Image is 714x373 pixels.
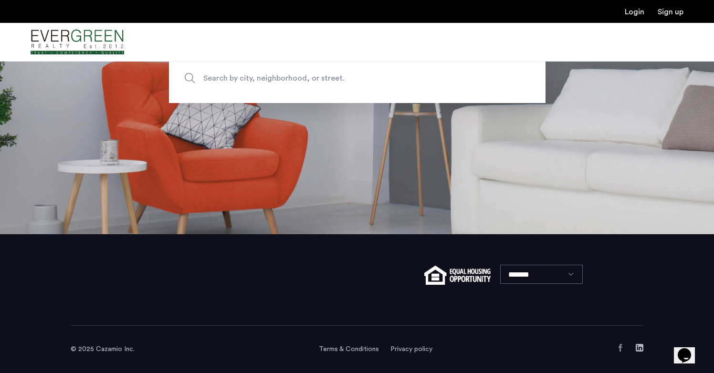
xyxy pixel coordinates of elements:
[625,8,644,16] a: Login
[674,335,704,363] iframe: chat widget
[31,24,124,60] a: Cazamio Logo
[169,53,546,103] input: Apartment Search
[31,24,124,60] img: logo
[319,344,379,354] a: Terms and conditions
[71,346,135,352] span: © 2025 Cazamio Inc.
[424,266,491,285] img: equal-housing.png
[658,8,683,16] a: Registration
[203,72,467,85] span: Search by city, neighborhood, or street.
[617,344,624,352] a: Facebook
[636,344,643,352] a: LinkedIn
[500,265,583,284] select: Language select
[390,344,432,354] a: Privacy policy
